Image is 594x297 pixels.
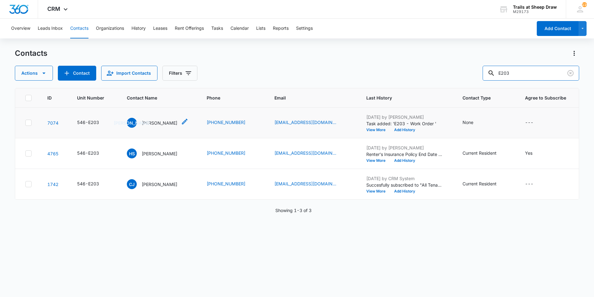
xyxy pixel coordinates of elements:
[366,175,444,182] p: [DATE] by CRM System
[390,128,420,132] button: Add History
[525,150,544,157] div: Agree to Subscribe - Yes - Select to Edit Field
[390,159,420,162] button: Add History
[77,180,99,187] div: 546-E203
[273,19,289,38] button: Reports
[11,19,30,38] button: Overview
[47,151,58,156] a: Navigate to contact details page for Hulda S. Vela
[525,119,533,126] div: ---
[513,10,557,14] div: account id
[77,119,99,126] div: 546-E203
[463,95,501,101] span: Contact Type
[366,95,439,101] span: Last History
[96,19,124,38] button: Organizations
[256,19,265,38] button: Lists
[77,150,99,156] div: 546-E203
[569,48,579,58] button: Actions
[366,159,390,162] button: View More
[366,120,444,127] p: Task added: 'E203 - Work Order '
[38,19,63,38] button: Leads Inbox
[274,119,347,126] div: Email - Jmmarsh@gmail.com - Select to Edit Field
[525,180,533,188] div: ---
[47,182,58,187] a: Navigate to contact details page for Cynthia Johnson
[127,148,137,158] span: HS
[77,95,112,101] span: Unit Number
[127,148,188,158] div: Contact Name - Hulda S. Vela - Select to Edit Field
[366,114,444,120] p: [DATE] by [PERSON_NAME]
[153,19,167,38] button: Leases
[566,68,575,78] button: Clear
[582,2,587,7] span: 110
[463,180,508,188] div: Contact Type - Current Resident - Select to Edit Field
[15,49,47,58] h1: Contacts
[366,182,444,188] p: Succesfully subscribed to "All Tenants".
[230,19,249,38] button: Calendar
[463,150,508,157] div: Contact Type - Current Resident - Select to Edit Field
[207,150,256,157] div: Phone - (970) 815-9044 - Select to Edit Field
[207,180,256,188] div: Phone - (970) 488-9175 - Select to Edit Field
[274,150,336,156] a: [EMAIL_ADDRESS][DOMAIN_NAME]
[162,66,197,81] button: Filters
[127,95,183,101] span: Contact Name
[513,5,557,10] div: account name
[77,119,110,126] div: Unit Number - 546-E203 - Select to Edit Field
[274,119,336,126] a: [EMAIL_ADDRESS][DOMAIN_NAME]
[537,21,579,36] button: Add Contact
[296,19,313,38] button: Settings
[582,2,587,7] div: notifications count
[207,150,245,156] a: [PHONE_NUMBER]
[142,150,177,157] p: [PERSON_NAME]
[207,95,250,101] span: Phone
[207,119,245,126] a: [PHONE_NUMBER]
[47,95,53,101] span: ID
[366,151,444,157] p: Renter's Insurance Policy End Date changed from [DATE] to [DATE].
[127,118,137,128] span: [PERSON_NAME]
[274,95,342,101] span: Email
[47,120,58,126] a: Navigate to contact details page for Jasmine Allen Marsh
[366,128,390,132] button: View More
[274,180,336,187] a: [EMAIL_ADDRESS][DOMAIN_NAME]
[463,180,497,187] div: Current Resident
[127,179,188,189] div: Contact Name - Cynthia Johnson - Select to Edit Field
[127,118,188,128] div: Contact Name - Jasmine Allen Marsh - Select to Edit Field
[15,66,53,81] button: Actions
[483,66,579,81] input: Search Contacts
[366,189,390,193] button: View More
[207,180,245,187] a: [PHONE_NUMBER]
[274,150,347,157] div: Email - huldasgbabe@yahoo.com - Select to Edit Field
[525,180,544,188] div: Agree to Subscribe - - Select to Edit Field
[390,189,420,193] button: Add History
[47,6,60,12] span: CRM
[366,144,444,151] p: [DATE] by [PERSON_NAME]
[525,95,569,101] span: Agree to Subscribe
[525,150,532,156] div: Yes
[127,179,137,189] span: CJ
[525,119,544,126] div: Agree to Subscribe - - Select to Edit Field
[142,120,177,126] p: [PERSON_NAME]
[463,119,484,126] div: Contact Type - None - Select to Edit Field
[101,66,157,81] button: Import Contacts
[463,119,473,126] div: None
[70,19,88,38] button: Contacts
[77,180,110,188] div: Unit Number - 546-E203 - Select to Edit Field
[58,66,96,81] button: Add Contact
[211,19,223,38] button: Tasks
[142,181,177,188] p: [PERSON_NAME]
[463,150,497,156] div: Current Resident
[274,180,347,188] div: Email - ckjohn53@yahoo.com - Select to Edit Field
[207,119,256,126] div: Phone - (419) 575-9965 - Select to Edit Field
[275,207,312,214] p: Showing 1-3 of 3
[77,150,110,157] div: Unit Number - 546-E203 - Select to Edit Field
[175,19,204,38] button: Rent Offerings
[131,19,146,38] button: History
